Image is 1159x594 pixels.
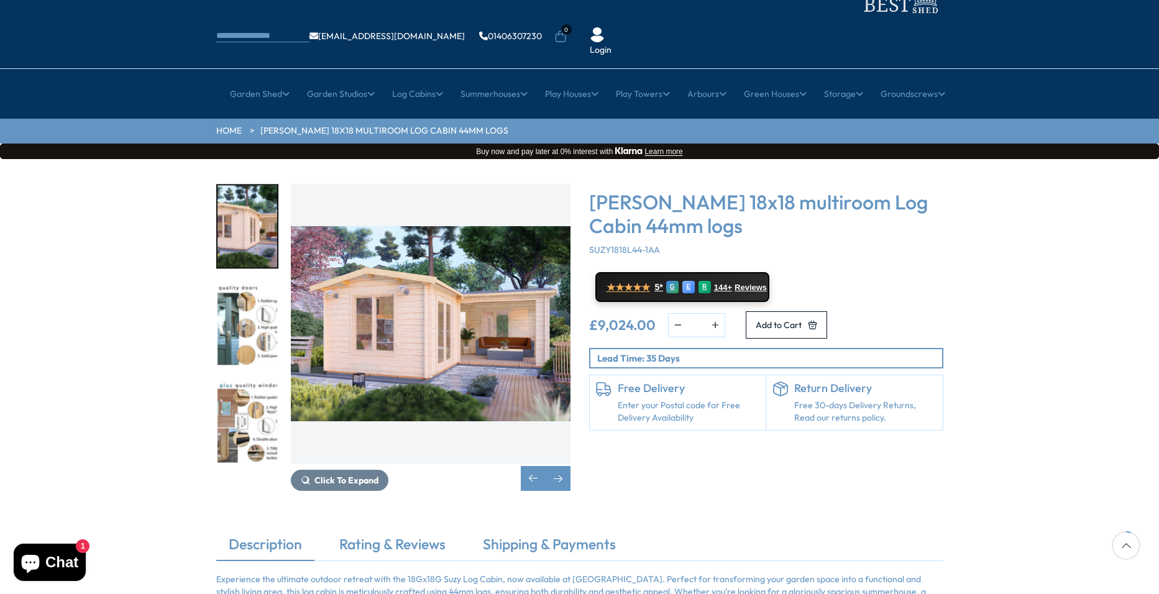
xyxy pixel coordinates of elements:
[714,283,732,293] span: 144+
[216,281,278,367] div: 3 / 7
[546,466,570,491] div: Next slide
[230,78,290,109] a: Garden Shed
[216,184,278,269] div: 2 / 7
[291,470,388,491] button: Click To Expand
[687,78,726,109] a: Arbours
[699,281,711,293] div: R
[291,184,570,464] img: Shire Suzy 18x18 multiroom Log Cabin 44mm logs - Best Shed
[216,378,278,464] div: 4 / 7
[314,475,378,486] span: Click To Expand
[10,544,89,584] inbox-online-store-chat: Shopify online store chat
[607,281,650,293] span: ★★★★★
[307,78,375,109] a: Garden Studios
[460,78,528,109] a: Summerhouses
[545,78,598,109] a: Play Houses
[589,190,943,238] h3: [PERSON_NAME] 18x18 multiroom Log Cabin 44mm logs
[597,352,942,365] p: Lead Time: 35 Days
[218,380,277,462] img: Premiumplusqualitywindows_2_f1d4b20c-330e-4752-b710-1a86799ac172_200x200.jpg
[595,272,769,302] a: ★★★★★ 5* G E R 144+ Reviews
[618,382,760,395] h6: Free Delivery
[744,78,807,109] a: Green Houses
[666,281,679,293] div: G
[590,44,612,57] a: Login
[470,534,628,560] a: Shipping & Payments
[309,32,465,40] a: [EMAIL_ADDRESS][DOMAIN_NAME]
[824,78,863,109] a: Storage
[291,184,570,491] div: 2 / 7
[794,382,937,395] h6: Return Delivery
[561,24,572,35] span: 0
[589,244,660,255] span: SUZY1818L44-1AA
[589,318,656,332] ins: £9,024.00
[756,321,802,329] span: Add to Cart
[216,534,314,560] a: Description
[260,125,508,137] a: [PERSON_NAME] 18x18 multiroom Log Cabin 44mm logs
[618,400,760,424] a: Enter your Postal code for Free Delivery Availability
[218,185,277,268] img: Suzy3_2x6-2_5S31896-2_64732b6d-1a30-4d9b-a8b3-4f3a95d206a5_200x200.jpg
[794,400,937,424] p: Free 30-days Delivery Returns, Read our returns policy.
[218,283,277,365] img: Premiumqualitydoors_3_f0c32a75-f7e9-4cfe-976d-db3d5c21df21_200x200.jpg
[881,78,945,109] a: Groundscrews
[746,311,827,339] button: Add to Cart
[735,283,767,293] span: Reviews
[616,78,670,109] a: Play Towers
[327,534,458,560] a: Rating & Reviews
[590,27,605,42] img: User Icon
[216,125,242,137] a: HOME
[479,32,542,40] a: 01406307230
[392,78,443,109] a: Log Cabins
[554,30,567,43] a: 0
[682,281,695,293] div: E
[521,466,546,491] div: Previous slide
